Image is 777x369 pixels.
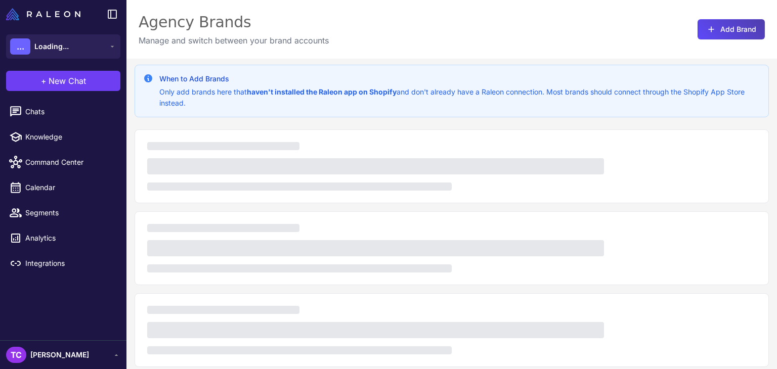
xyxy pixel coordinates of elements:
[139,34,329,47] p: Manage and switch between your brand accounts
[6,34,120,59] button: ...Loading...
[4,126,122,148] a: Knowledge
[4,202,122,223] a: Segments
[25,106,114,117] span: Chats
[25,131,114,143] span: Knowledge
[4,253,122,274] a: Integrations
[41,75,47,87] span: +
[25,207,114,218] span: Segments
[139,12,329,32] div: Agency Brands
[4,177,122,198] a: Calendar
[4,101,122,122] a: Chats
[25,182,114,193] span: Calendar
[34,41,69,52] span: Loading...
[6,8,80,20] img: Raleon Logo
[698,19,765,39] button: Add Brand
[25,157,114,168] span: Command Center
[49,75,86,87] span: New Chat
[159,73,760,84] h3: When to Add Brands
[6,71,120,91] button: +New Chat
[30,349,89,360] span: [PERSON_NAME]
[247,87,397,96] strong: haven't installed the Raleon app on Shopify
[4,152,122,173] a: Command Center
[25,233,114,244] span: Analytics
[10,38,30,55] div: ...
[6,347,26,363] div: TC
[25,258,114,269] span: Integrations
[4,227,122,249] a: Analytics
[159,86,760,109] p: Only add brands here that and don't already have a Raleon connection. Most brands should connect ...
